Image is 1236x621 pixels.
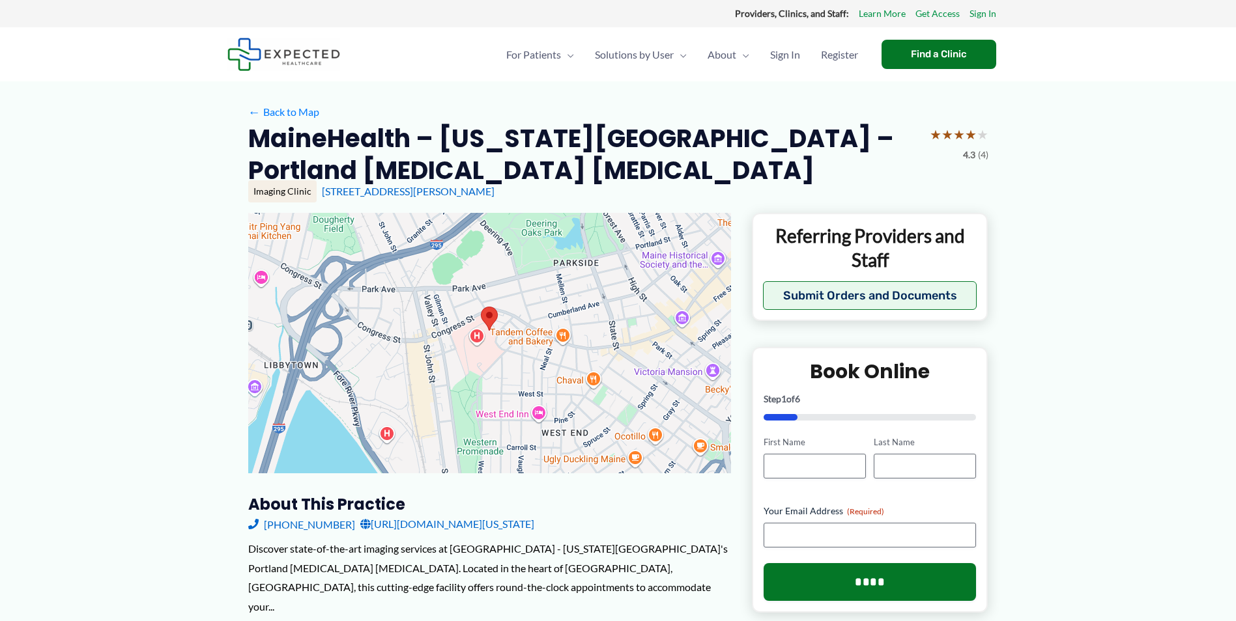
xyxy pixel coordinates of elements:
a: Sign In [970,5,996,22]
span: ← [248,105,261,118]
h2: Book Online [764,359,977,384]
a: Learn More [859,5,906,22]
span: ★ [941,122,953,146]
a: ←Back to Map [248,102,319,122]
span: Solutions by User [595,32,674,77]
span: About [708,32,736,77]
button: Submit Orders and Documents [763,281,977,310]
span: (4) [978,146,988,163]
span: 6 [795,393,800,404]
label: Your Email Address [764,504,977,517]
strong: Providers, Clinics, and Staff: [735,8,849,19]
span: (Required) [847,506,884,516]
span: ★ [977,122,988,146]
a: AboutMenu Toggle [697,32,760,77]
a: Get Access [915,5,960,22]
label: Last Name [874,436,976,448]
span: 4.3 [963,146,975,163]
span: Sign In [770,32,800,77]
p: Step of [764,394,977,404]
p: Referring Providers and Staff [763,224,977,271]
label: First Name [764,436,866,448]
span: ★ [930,122,941,146]
span: Register [821,32,858,77]
h3: About this practice [248,494,731,514]
a: Solutions by UserMenu Toggle [584,32,697,77]
span: Menu Toggle [674,32,687,77]
span: For Patients [506,32,561,77]
a: Register [811,32,869,77]
h2: MaineHealth – [US_STATE][GEOGRAPHIC_DATA] – Portland [MEDICAL_DATA] [MEDICAL_DATA] [248,122,919,187]
div: Imaging Clinic [248,180,317,202]
a: [URL][DOMAIN_NAME][US_STATE] [360,514,534,534]
span: 1 [781,393,786,404]
img: Expected Healthcare Logo - side, dark font, small [227,38,340,71]
a: [PHONE_NUMBER] [248,514,355,534]
a: [STREET_ADDRESS][PERSON_NAME] [322,185,495,197]
span: ★ [953,122,965,146]
a: Sign In [760,32,811,77]
nav: Primary Site Navigation [496,32,869,77]
a: For PatientsMenu Toggle [496,32,584,77]
span: Menu Toggle [736,32,749,77]
span: ★ [965,122,977,146]
div: Discover state-of-the-art imaging services at [GEOGRAPHIC_DATA] - [US_STATE][GEOGRAPHIC_DATA]'s P... [248,539,731,616]
a: Find a Clinic [882,40,996,69]
span: Menu Toggle [561,32,574,77]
